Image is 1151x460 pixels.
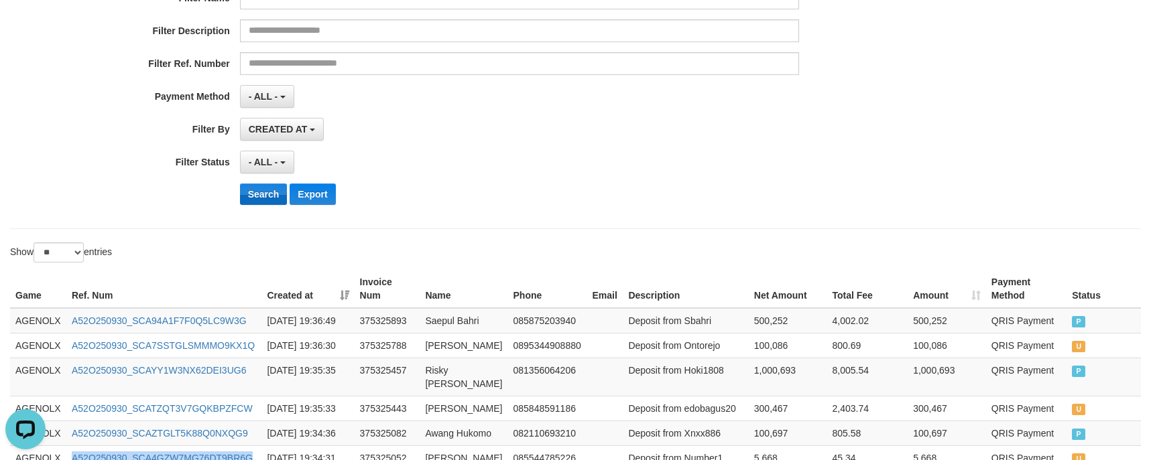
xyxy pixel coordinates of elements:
[1067,270,1141,308] th: Status
[986,420,1067,445] td: QRIS Payment
[72,365,246,376] a: A52O250930_SCAYY1W3NX62DEI3UG6
[10,308,66,333] td: AGENOLX
[587,270,623,308] th: Email
[261,270,354,308] th: Created at: activate to sort column ascending
[1072,404,1085,415] span: UNPAID
[72,428,248,439] a: A52O250930_SCAZTGLT5K88Q0NXQG9
[508,308,587,333] td: 085875203940
[355,420,420,445] td: 375325082
[1072,429,1085,440] span: PAID
[261,420,354,445] td: [DATE] 19:34:36
[623,358,748,396] td: Deposit from Hoki1808
[749,420,827,445] td: 100,697
[827,308,908,333] td: 4,002.02
[827,270,908,308] th: Total Fee
[10,242,112,262] label: Show entries
[623,270,748,308] th: Description
[827,333,908,358] td: 800.69
[249,91,278,102] span: - ALL -
[508,396,587,420] td: 085848591186
[908,270,986,308] th: Amount: activate to sort column ascending
[290,183,335,205] button: Export
[240,85,294,108] button: - ALL -
[355,308,420,333] td: 375325893
[827,358,908,396] td: 8,005.54
[261,396,354,420] td: [DATE] 19:35:33
[249,157,278,167] span: - ALL -
[908,396,986,420] td: 300,467
[240,118,324,141] button: CREATED AT
[355,358,420,396] td: 375325457
[72,403,253,414] a: A52O250930_SCATZQT3V7GQKBPZFCW
[827,420,908,445] td: 805.58
[986,396,1067,420] td: QRIS Payment
[10,270,66,308] th: Game
[261,358,354,396] td: [DATE] 19:35:35
[749,358,827,396] td: 1,000,693
[986,333,1067,358] td: QRIS Payment
[420,270,507,308] th: Name
[1072,341,1085,352] span: UNPAID
[420,358,507,396] td: Risky [PERSON_NAME]
[908,308,986,333] td: 500,252
[908,420,986,445] td: 100,697
[261,308,354,333] td: [DATE] 19:36:49
[66,270,261,308] th: Ref. Num
[749,308,827,333] td: 500,252
[508,358,587,396] td: 081356064206
[34,242,84,262] select: Showentries
[508,270,587,308] th: Phone
[249,124,308,135] span: CREATED AT
[72,340,255,351] a: A52O250930_SCA7SSTGLSMMMO9KX1Q
[623,333,748,358] td: Deposit from Ontorejo
[5,5,46,46] button: Open LiveChat chat widget
[749,396,827,420] td: 300,467
[240,151,294,173] button: - ALL -
[827,396,908,420] td: 2,403.74
[355,270,420,308] th: Invoice Num
[1072,316,1085,327] span: PAID
[908,358,986,396] td: 1,000,693
[623,396,748,420] td: Deposit from edobagus20
[10,358,66,396] td: AGENOLX
[986,308,1067,333] td: QRIS Payment
[1072,366,1085,377] span: PAID
[420,420,507,445] td: Awang Hukomo
[986,270,1067,308] th: Payment Method
[72,315,247,326] a: A52O250930_SCA94A1F7F0Q5LC9W3G
[986,358,1067,396] td: QRIS Payment
[10,396,66,420] td: AGENOLX
[623,308,748,333] td: Deposit from Sbahri
[508,333,587,358] td: 0895344908880
[420,308,507,333] td: Saepul Bahri
[240,183,288,205] button: Search
[10,333,66,358] td: AGENOLX
[420,333,507,358] td: [PERSON_NAME]
[420,396,507,420] td: [PERSON_NAME]
[749,270,827,308] th: Net Amount
[749,333,827,358] td: 100,086
[908,333,986,358] td: 100,086
[355,333,420,358] td: 375325788
[508,420,587,445] td: 082110693210
[623,420,748,445] td: Deposit from Xnxx886
[261,333,354,358] td: [DATE] 19:36:30
[355,396,420,420] td: 375325443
